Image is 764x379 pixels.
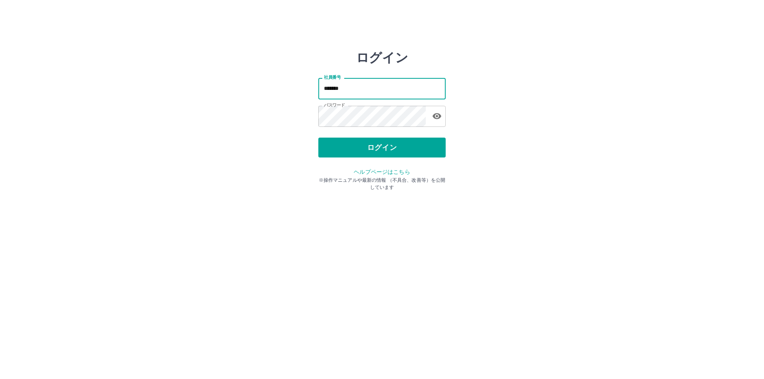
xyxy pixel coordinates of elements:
h2: ログイン [356,50,408,65]
p: ※操作マニュアルや最新の情報 （不具合、改善等）を公開しています [318,177,446,191]
label: 社員番号 [324,74,341,80]
button: ログイン [318,138,446,157]
a: ヘルプページはこちら [354,169,410,175]
label: パスワード [324,102,345,108]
